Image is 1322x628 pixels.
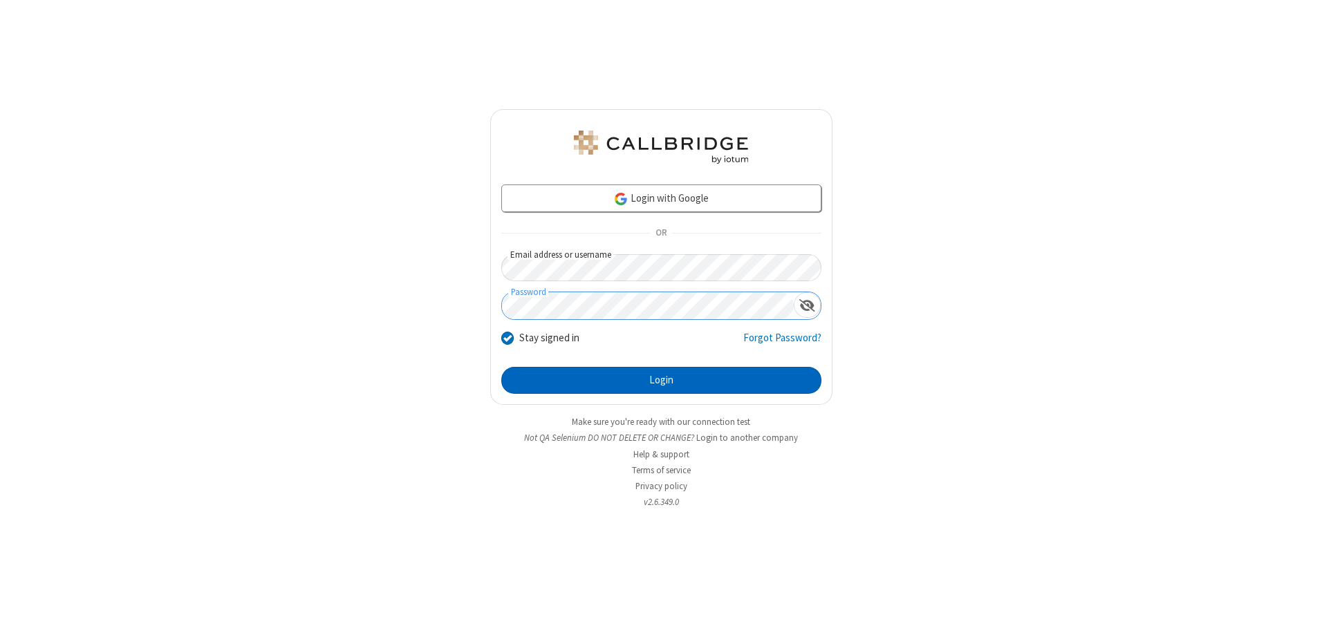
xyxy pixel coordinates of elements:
label: Stay signed in [519,330,579,346]
button: Login [501,367,821,394]
a: Help & support [633,448,689,460]
a: Terms of service [632,464,691,476]
a: Make sure you're ready with our connection test [572,416,750,428]
li: v2.6.349.0 [490,495,832,508]
input: Email address or username [501,254,821,281]
li: Not QA Selenium DO NOT DELETE OR CHANGE? [490,431,832,444]
div: Show password [794,292,821,318]
img: google-icon.png [613,191,629,207]
a: Forgot Password? [743,330,821,356]
span: OR [650,224,672,243]
a: Privacy policy [635,480,687,492]
img: QA Selenium DO NOT DELETE OR CHANGE [571,131,751,164]
button: Login to another company [696,431,798,444]
a: Login with Google [501,184,821,212]
input: Password [502,292,794,319]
